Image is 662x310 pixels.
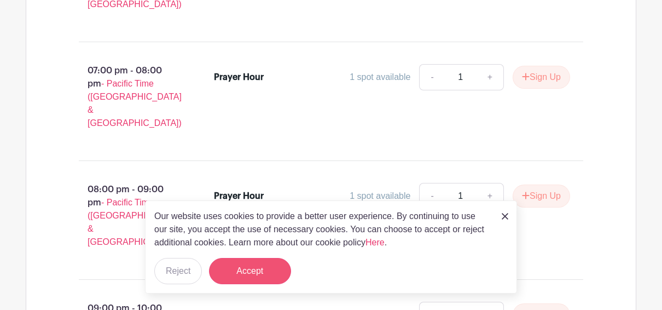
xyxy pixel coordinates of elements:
[477,64,504,90] a: +
[365,238,385,247] a: Here
[154,258,202,284] button: Reject
[88,79,182,128] span: - Pacific Time ([GEOGRAPHIC_DATA] & [GEOGRAPHIC_DATA])
[513,66,570,89] button: Sign Up
[419,64,444,90] a: -
[61,60,196,134] p: 07:00 pm - 08:00 pm
[88,198,182,246] span: - Pacific Time ([GEOGRAPHIC_DATA] & [GEOGRAPHIC_DATA])
[513,185,570,208] button: Sign Up
[502,213,508,220] img: close_button-5f87c8562297e5c2d7936805f587ecaba9071eb48480494691a3f1689db116b3.svg
[209,258,291,284] button: Accept
[154,210,490,249] p: Our website uses cookies to provide a better user experience. By continuing to use our site, you ...
[61,179,196,253] p: 08:00 pm - 09:00 pm
[477,183,504,209] a: +
[419,183,444,209] a: -
[214,190,264,203] div: Prayer Hour
[350,190,410,203] div: 1 spot available
[350,71,410,84] div: 1 spot available
[214,71,264,84] div: Prayer Hour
